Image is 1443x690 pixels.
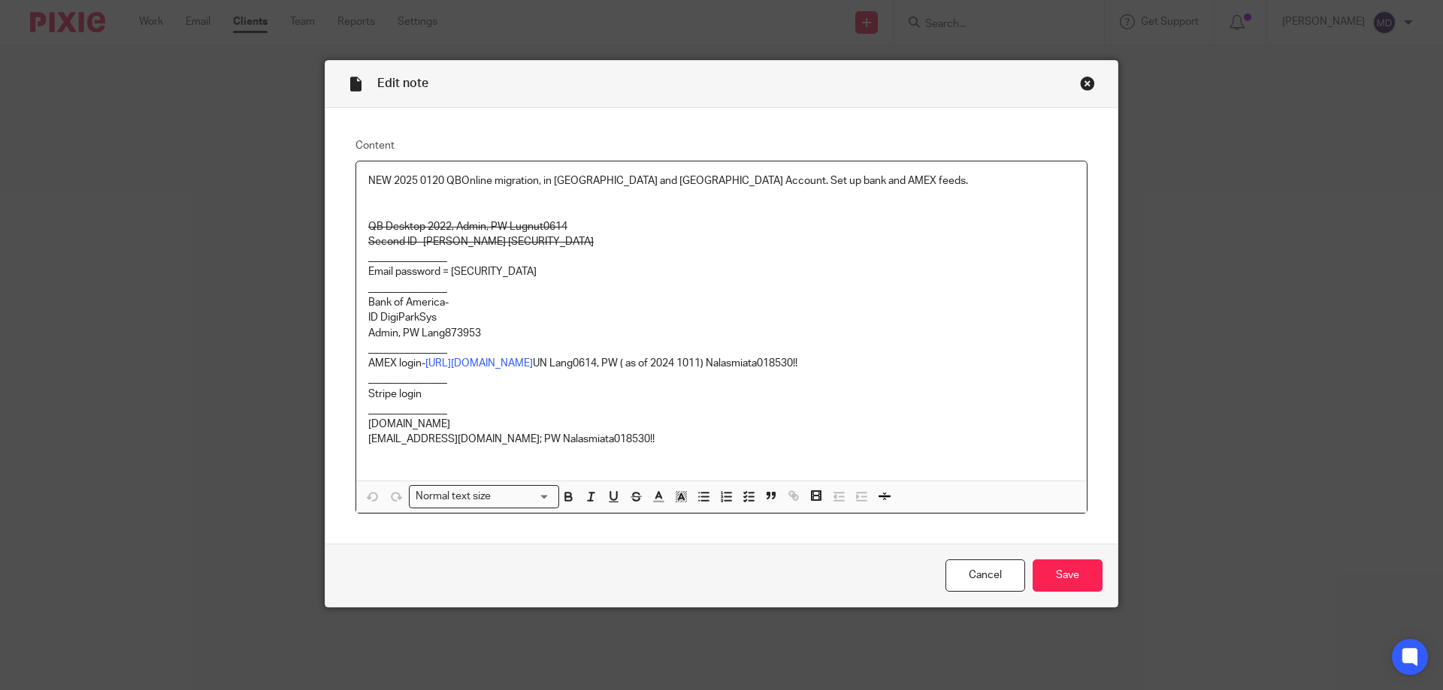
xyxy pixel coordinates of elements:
[368,280,1075,295] p: _______________
[368,402,1075,417] p: _______________
[368,371,1075,386] p: _______________
[425,358,533,369] a: [URL][DOMAIN_NAME]
[368,341,1075,356] p: _______________
[368,356,1075,371] p: AMEX login- UN Lang0614, PW ( as of 2024 1011) Nalasmiata018530!!
[368,417,1075,432] p: [DOMAIN_NAME]
[368,237,594,247] s: Second ID- [PERSON_NAME] [SECURITY_DATA]
[368,221,567,232] s: QB Desktop 2022, Admin, PW Lugnut0614
[368,387,1075,402] p: Stripe login
[355,138,1088,153] label: Content
[368,249,1075,264] p: _______________
[409,485,559,508] div: Search for option
[368,326,1075,341] p: Admin, PW Lang873953
[368,295,1075,310] p: Bank of America-
[496,489,550,505] input: Search for option
[368,264,1075,279] p: Email password = [SECURITY_DATA]
[945,559,1025,592] a: Cancel
[368,310,1075,325] p: ID DigiParkSys
[377,77,428,89] span: Edit note
[368,173,1075,188] p: NEW 2025 0120 QBOnline migration, in [GEOGRAPHIC_DATA] and [GEOGRAPHIC_DATA] Account. Set up bank...
[413,489,495,505] span: Normal text size
[1080,76,1095,91] div: Close this dialog window
[1033,559,1103,592] input: Save
[368,432,1075,447] p: [EMAIL_ADDRESS][DOMAIN_NAME]; PW Nalasmiata018530!!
